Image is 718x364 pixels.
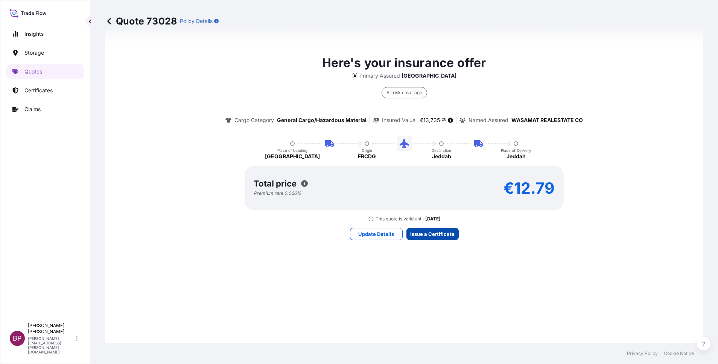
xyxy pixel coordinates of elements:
[423,118,429,123] span: 13
[322,54,486,72] p: Here's your insurance offer
[410,230,455,238] p: Issue a Certificate
[358,230,394,238] p: Update Details
[277,116,367,124] p: General Cargo/Hazardous Material
[432,148,451,153] p: Destination
[24,30,44,38] p: Insights
[254,190,301,196] p: Premium rate 0.026 %
[627,350,658,356] a: Privacy Policy
[429,118,430,123] span: ,
[425,216,441,222] p: [DATE]
[105,15,177,27] p: Quote 73028
[469,116,508,124] p: Named Assured
[362,148,372,153] p: Origin
[265,153,320,160] p: [GEOGRAPHIC_DATA]
[501,148,531,153] p: Place of Delivery
[6,26,84,41] a: Insights
[234,116,274,124] p: Cargo Category
[504,182,555,194] p: €12.79
[6,64,84,79] a: Quotes
[376,216,424,222] p: This quote is valid until
[382,116,415,124] p: Insured Value
[24,68,42,75] p: Quotes
[28,336,75,354] p: [PERSON_NAME][EMAIL_ADDRESS][PERSON_NAME][DOMAIN_NAME]
[254,180,297,187] p: Total price
[24,106,41,113] p: Claims
[406,228,459,240] button: Issue a Certificate
[24,49,44,57] p: Storage
[358,153,376,160] p: FRCDG
[432,153,451,160] p: Jeddah
[507,153,526,160] p: Jeddah
[511,116,583,124] p: WASAMAT REALESTATE CO
[350,228,403,240] button: Update Details
[6,102,84,117] a: Claims
[6,45,84,60] a: Storage
[28,323,75,335] p: [PERSON_NAME] [PERSON_NAME]
[664,350,694,356] a: Cookie Notice
[13,335,22,342] span: BP
[180,17,213,25] p: Policy Details
[440,118,441,121] span: .
[442,118,446,121] span: 26
[382,87,427,98] div: All risk coverage
[402,72,456,80] p: [GEOGRAPHIC_DATA]
[420,118,423,123] span: €
[359,72,400,80] p: Primary Assured
[6,83,84,98] a: Certificates
[277,148,307,153] p: Place of Loading
[430,118,440,123] span: 735
[24,87,53,94] p: Certificates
